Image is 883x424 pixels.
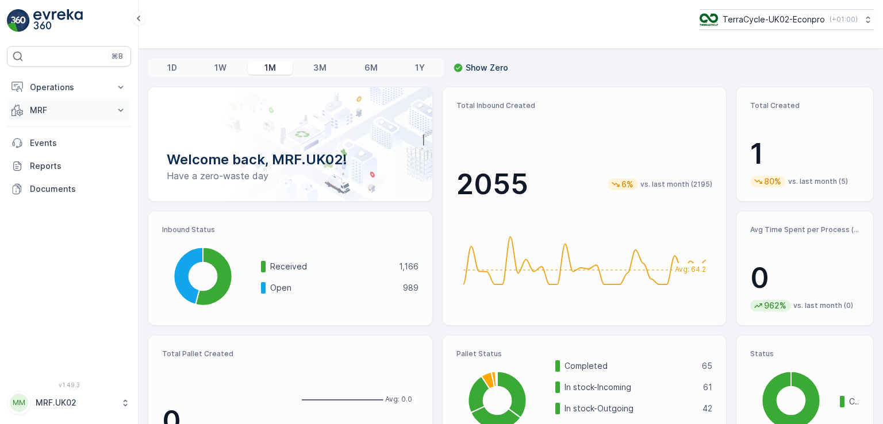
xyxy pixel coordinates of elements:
[565,403,696,414] p: In stock-Outgoing
[750,349,859,359] p: Status
[466,62,508,74] p: Show Zero
[214,62,226,74] p: 1W
[702,403,712,414] p: 42
[33,9,83,32] img: logo_light-DOdMpM7g.png
[763,300,788,311] p: 962%
[167,169,414,183] p: Have a zero-waste day
[456,167,528,202] p: 2055
[167,62,177,74] p: 1D
[162,225,419,234] p: Inbound Status
[270,261,391,272] p: Received
[313,62,327,74] p: 3M
[10,394,28,412] div: MM
[750,261,859,295] p: 0
[30,160,126,172] p: Reports
[7,178,131,201] a: Documents
[7,99,131,122] button: MRF
[112,52,123,61] p: ⌘B
[620,179,635,190] p: 6%
[7,76,131,99] button: Operations
[403,282,419,294] p: 989
[264,62,276,74] p: 1M
[399,261,419,272] p: 1,166
[364,62,378,74] p: 6M
[167,151,414,169] p: Welcome back, MRF.UK02!
[162,349,286,359] p: Total Pallet Created
[700,13,718,26] img: terracycle_logo_wKaHoWT.png
[7,381,131,388] span: v 1.49.3
[456,101,713,110] p: Total Inbound Created
[750,225,859,234] p: Avg Time Spent per Process (hr)
[788,177,848,186] p: vs. last month (5)
[456,349,713,359] p: Pallet Status
[270,282,396,294] p: Open
[763,176,782,187] p: 80%
[565,360,695,372] p: Completed
[7,155,131,178] a: Reports
[702,360,712,372] p: 65
[830,15,858,24] p: ( +01:00 )
[30,105,108,116] p: MRF
[415,62,425,74] p: 1Y
[700,9,874,30] button: TerraCycle-UK02-Econpro(+01:00)
[849,396,859,407] p: Completed
[36,397,115,408] p: MRF.UK02
[565,381,696,393] p: In stock-Incoming
[703,381,712,393] p: 61
[750,137,859,171] p: 1
[30,82,108,93] p: Operations
[7,391,131,415] button: MMMRF.UK02
[30,183,126,195] p: Documents
[7,132,131,155] a: Events
[723,14,825,25] p: TerraCycle-UK02-Econpro
[793,301,853,310] p: vs. last month (0)
[30,137,126,149] p: Events
[640,180,712,189] p: vs. last month (2195)
[7,9,30,32] img: logo
[750,101,859,110] p: Total Created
